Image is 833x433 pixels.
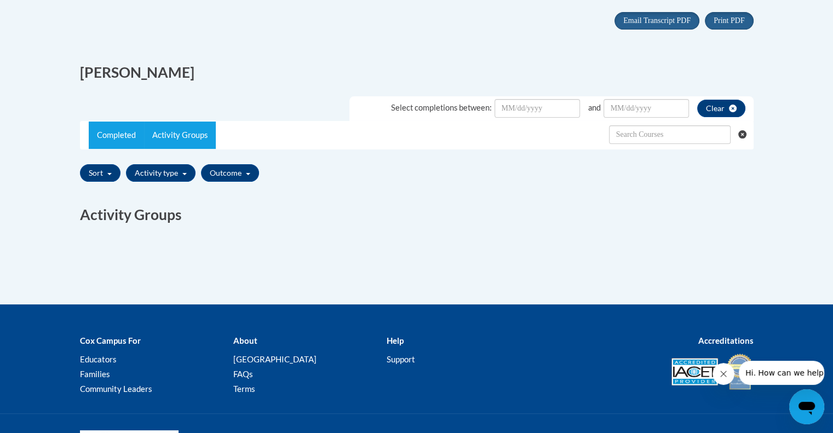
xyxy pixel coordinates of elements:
input: Date Input [604,99,689,118]
input: Search Withdrawn Transcripts [609,125,731,144]
button: Outcome [201,164,259,182]
span: and [588,103,601,112]
iframe: Button to launch messaging window [789,389,824,424]
b: About [233,336,257,345]
b: Help [386,336,403,345]
span: Hi. How can we help? [7,8,89,16]
button: clear [697,100,745,117]
button: Print PDF [705,12,753,30]
iframe: Close message [713,363,734,385]
button: Activity type [126,164,196,182]
span: Select completions between: [391,103,492,112]
button: Clear searching [738,122,753,148]
iframe: Message from company [739,361,824,385]
button: Sort [80,164,120,182]
input: Date Input [495,99,580,118]
span: Print PDF [714,16,744,25]
button: Email Transcript PDF [614,12,699,30]
a: Support [386,354,415,364]
a: Families [80,369,110,379]
h2: [PERSON_NAME] [80,62,409,83]
img: Accredited IACET® Provider [671,358,718,385]
b: Cox Campus For [80,336,141,345]
h2: Activity Groups [80,205,754,225]
span: Email Transcript PDF [623,16,691,25]
a: Terms [233,384,255,394]
a: Activity Groups [144,122,216,149]
a: Educators [80,354,117,364]
b: Accreditations [698,336,754,345]
a: FAQs [233,369,252,379]
a: Community Leaders [80,384,152,394]
a: Completed [89,122,144,149]
a: [GEOGRAPHIC_DATA] [233,354,316,364]
img: IDA® Accredited [726,353,754,391]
